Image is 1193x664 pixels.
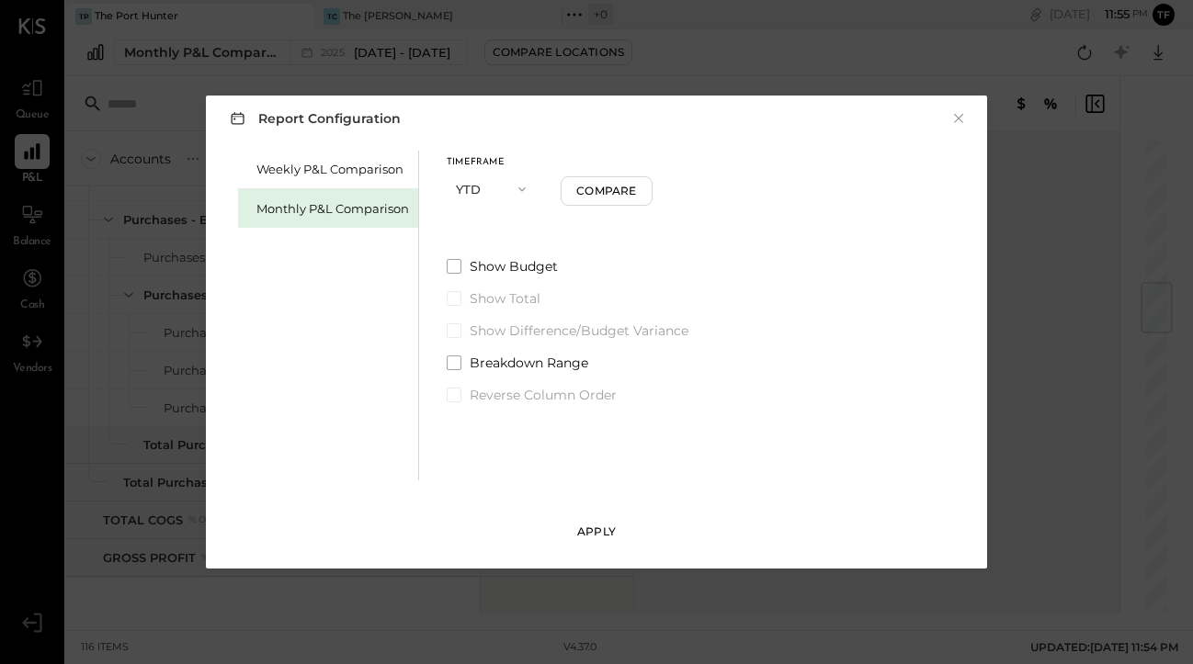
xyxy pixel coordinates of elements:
[470,386,617,404] span: Reverse Column Order
[447,158,539,167] div: Timeframe
[561,176,653,206] button: Compare
[470,321,688,340] span: Show Difference/Budget Variance
[470,354,588,372] span: Breakdown Range
[470,289,540,308] span: Show Total
[256,200,409,218] div: Monthly P&L Comparison
[226,107,401,129] h3: Report Configuration
[551,517,642,546] button: Apply
[577,523,616,539] div: Apply
[576,183,636,198] div: Compare
[950,109,967,128] button: ×
[447,172,539,206] button: YTD
[470,257,558,276] span: Show Budget
[256,161,409,178] div: Weekly P&L Comparison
